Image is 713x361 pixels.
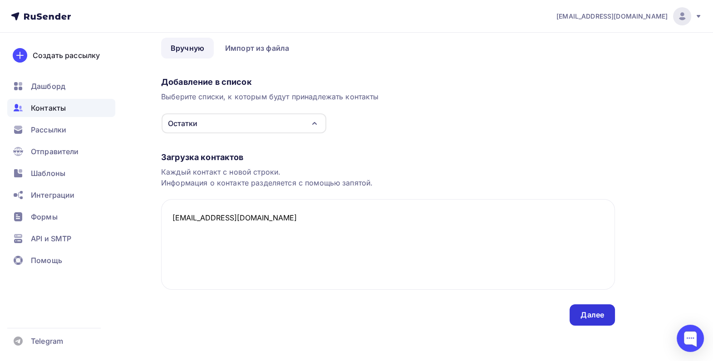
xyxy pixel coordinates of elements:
div: Каждый контакт с новой строки. Информация о контакте разделяется с помощью запятой. [161,166,615,188]
span: Контакты [31,102,66,113]
a: Рассылки [7,121,115,139]
span: Telegram [31,336,63,346]
div: Остатки [168,118,197,129]
span: [EMAIL_ADDRESS][DOMAIN_NAME] [556,12,668,21]
div: Загрузка контактов [161,152,615,163]
span: Интеграции [31,190,74,200]
div: Добавление в список [161,77,615,88]
span: Дашборд [31,81,65,92]
button: Остатки [161,113,327,134]
span: Помощь [31,255,62,266]
span: Формы [31,211,58,222]
div: Далее [580,310,604,320]
a: Дашборд [7,77,115,95]
div: Выберите списки, к которым будут принадлежать контакты [161,91,615,102]
span: Отправители [31,146,79,157]
span: Шаблоны [31,168,65,179]
a: Формы [7,208,115,226]
a: Отправители [7,142,115,161]
a: Импорт из файла [216,38,299,59]
span: Рассылки [31,124,66,135]
a: Вручную [161,38,214,59]
a: [EMAIL_ADDRESS][DOMAIN_NAME] [556,7,702,25]
span: API и SMTP [31,233,71,244]
a: Шаблоны [7,164,115,182]
a: Контакты [7,99,115,117]
div: Создать рассылку [33,50,100,61]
